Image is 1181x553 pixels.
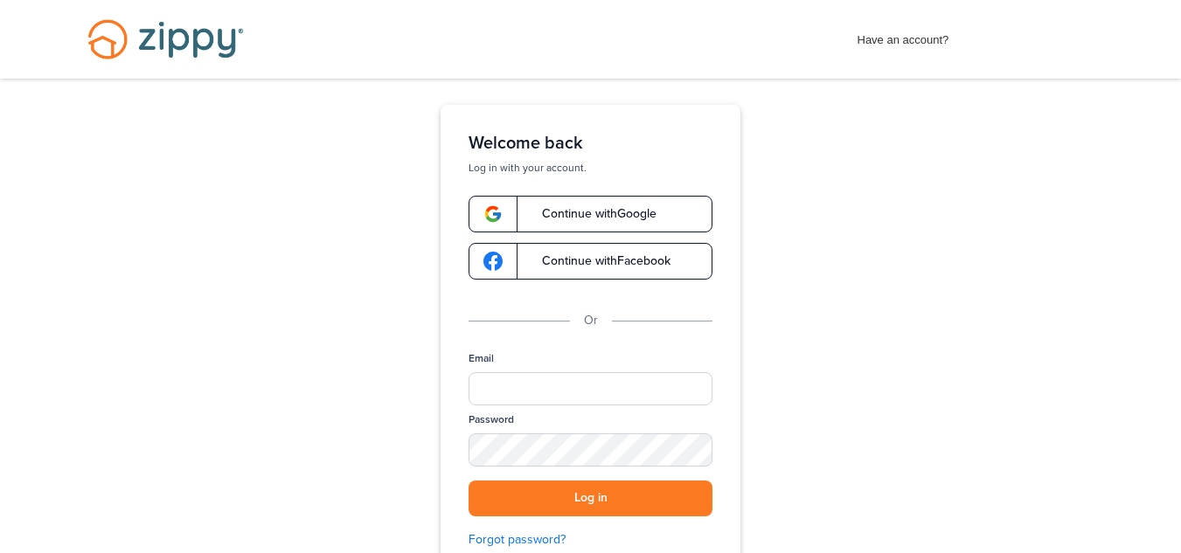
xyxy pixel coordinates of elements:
a: google-logoContinue withGoogle [469,196,712,232]
span: Continue with Facebook [525,255,670,267]
label: Email [469,351,494,366]
p: Log in with your account. [469,161,712,175]
h1: Welcome back [469,133,712,154]
span: Have an account? [858,22,949,50]
button: Log in [469,480,712,516]
a: Forgot password? [469,530,712,550]
a: google-logoContinue withFacebook [469,243,712,280]
label: Password [469,412,514,427]
img: google-logo [483,252,503,271]
p: Or [584,311,598,330]
input: Password [469,433,712,467]
span: Continue with Google [525,208,656,220]
img: google-logo [483,204,503,224]
input: Email [469,372,712,405]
